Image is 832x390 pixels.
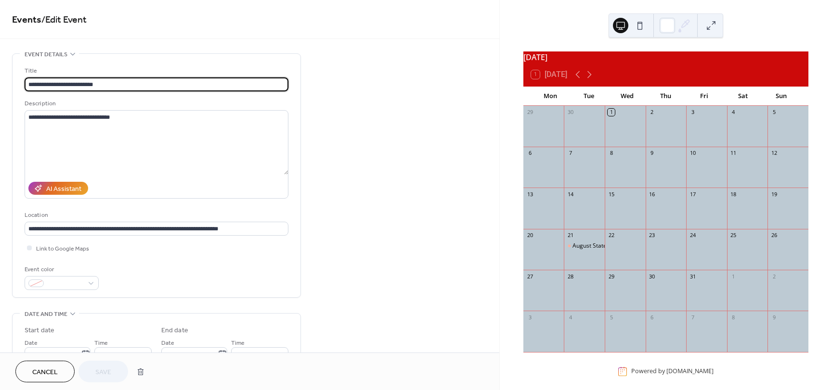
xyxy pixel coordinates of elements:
div: 19 [770,190,778,198]
div: August Stated Communication [572,242,654,250]
div: 27 [526,273,533,280]
div: 5 [770,109,778,116]
div: 25 [730,232,737,239]
div: Event color [25,264,97,275]
div: 26 [770,232,778,239]
div: 4 [567,314,574,321]
div: Wed [608,87,647,106]
div: 7 [689,314,696,321]
div: Title [25,66,286,76]
div: 10 [689,150,696,157]
div: 2 [770,273,778,280]
div: [DATE] [523,51,808,63]
div: 30 [567,109,574,116]
a: [DOMAIN_NAME] [666,367,714,376]
div: 17 [689,190,696,198]
div: Thu [647,87,685,106]
div: 3 [526,314,533,321]
div: 29 [526,109,533,116]
div: End date [161,326,188,336]
div: 13 [526,190,533,198]
div: 5 [608,314,615,321]
div: Fri [685,87,724,106]
div: Powered by [631,367,714,376]
div: 20 [526,232,533,239]
button: AI Assistant [28,182,88,195]
div: 8 [608,150,615,157]
div: 3 [689,109,696,116]
div: 11 [730,150,737,157]
div: 8 [730,314,737,321]
div: 30 [649,273,656,280]
span: Time [231,338,245,348]
div: 15 [608,190,615,198]
div: Description [25,99,286,109]
div: Mon [531,87,570,106]
div: 2 [649,109,656,116]
div: Sat [724,87,762,106]
span: Event details [25,50,67,60]
div: 28 [567,273,574,280]
span: Date [25,338,38,348]
div: 24 [689,232,696,239]
div: Tue [570,87,608,106]
div: 4 [730,109,737,116]
button: Cancel [15,361,75,382]
span: Time [94,338,108,348]
div: August Stated Communication [564,242,605,250]
a: Events [12,11,41,29]
div: 9 [649,150,656,157]
div: 29 [608,273,615,280]
div: AI Assistant [46,184,81,194]
div: 6 [526,150,533,157]
div: Sun [762,87,801,106]
div: Start date [25,326,54,336]
div: 1 [730,273,737,280]
div: 6 [649,314,656,321]
div: 9 [770,314,778,321]
div: 22 [608,232,615,239]
div: 31 [689,273,696,280]
span: Link to Google Maps [36,244,89,254]
span: / Edit Event [41,11,87,29]
div: Location [25,210,286,220]
div: 12 [770,150,778,157]
div: 23 [649,232,656,239]
div: 7 [567,150,574,157]
span: Cancel [32,367,58,377]
span: Date and time [25,309,67,319]
div: 21 [567,232,574,239]
div: 18 [730,190,737,198]
div: 16 [649,190,656,198]
div: 14 [567,190,574,198]
div: 1 [608,109,615,116]
span: Date [161,338,174,348]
